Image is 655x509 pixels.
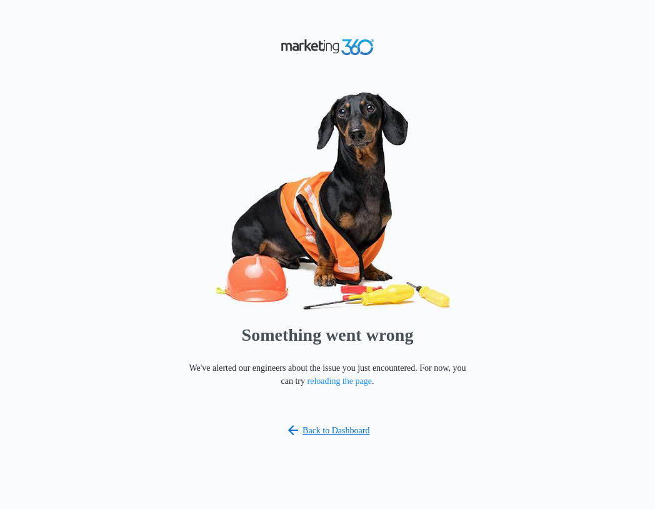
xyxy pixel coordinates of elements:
[281,36,374,58] img: Marketing 360 Logo
[140,84,515,318] img: Sad Dog
[187,361,468,388] p: We've alerted our engineers about the issue you just encountered. For now, you can try .
[286,423,370,438] a: Back to Dashboard
[307,376,372,386] button: reloading the page
[242,322,414,348] h1: Something went wrong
